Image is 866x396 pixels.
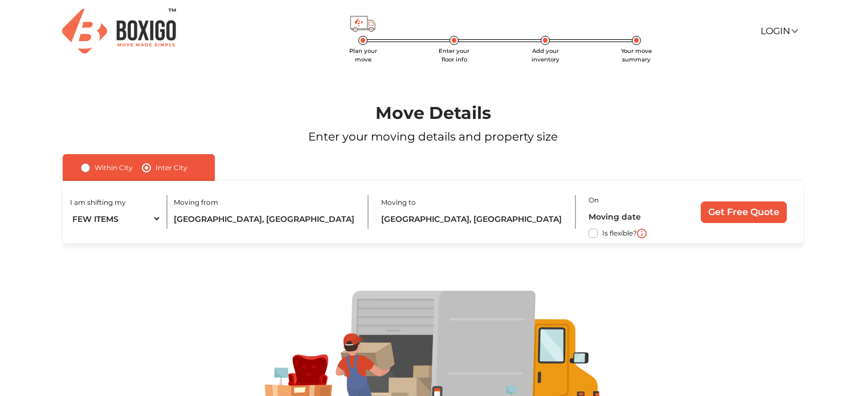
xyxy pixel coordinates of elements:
label: Within City [95,161,133,175]
span: Plan your move [349,47,377,63]
label: I am shifting my [70,197,126,208]
h1: Move Details [35,103,831,123]
label: Is flexible? [602,226,637,238]
span: Enter your floor info [439,47,469,63]
input: Moving date [589,207,681,226]
img: Boxigo [62,9,176,53]
label: On [589,195,599,205]
p: Enter your moving details and property size [35,128,831,145]
label: Moving from [174,197,218,208]
label: Moving to [381,197,416,208]
span: Add your inventory [532,47,559,63]
img: i [637,229,647,238]
input: Get Free Quote [701,201,787,223]
label: Inter City [156,161,187,175]
span: Your move summary [621,47,652,63]
input: Select City [381,209,565,229]
input: Select City [174,209,357,229]
a: Login [761,26,797,36]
